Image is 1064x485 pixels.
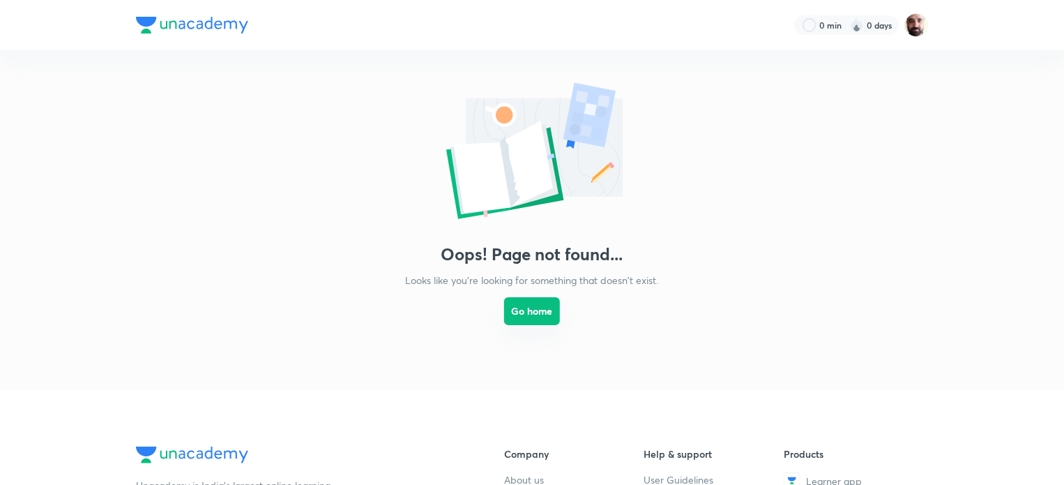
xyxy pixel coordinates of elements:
img: Devendra BHARDWAJ [904,13,928,37]
button: Go home [504,297,560,325]
h3: Oops! Page not found... [441,244,623,264]
img: Company Logo [136,447,248,463]
h6: Help & support [644,447,784,461]
img: error [393,78,671,227]
img: streak [850,18,864,32]
h6: Company [504,447,644,461]
a: Go home [504,288,560,363]
p: Looks like you're looking for something that doesn't exist. [406,273,659,288]
h6: Products [784,447,924,461]
img: Company Logo [136,17,248,33]
a: Company Logo [136,447,459,467]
